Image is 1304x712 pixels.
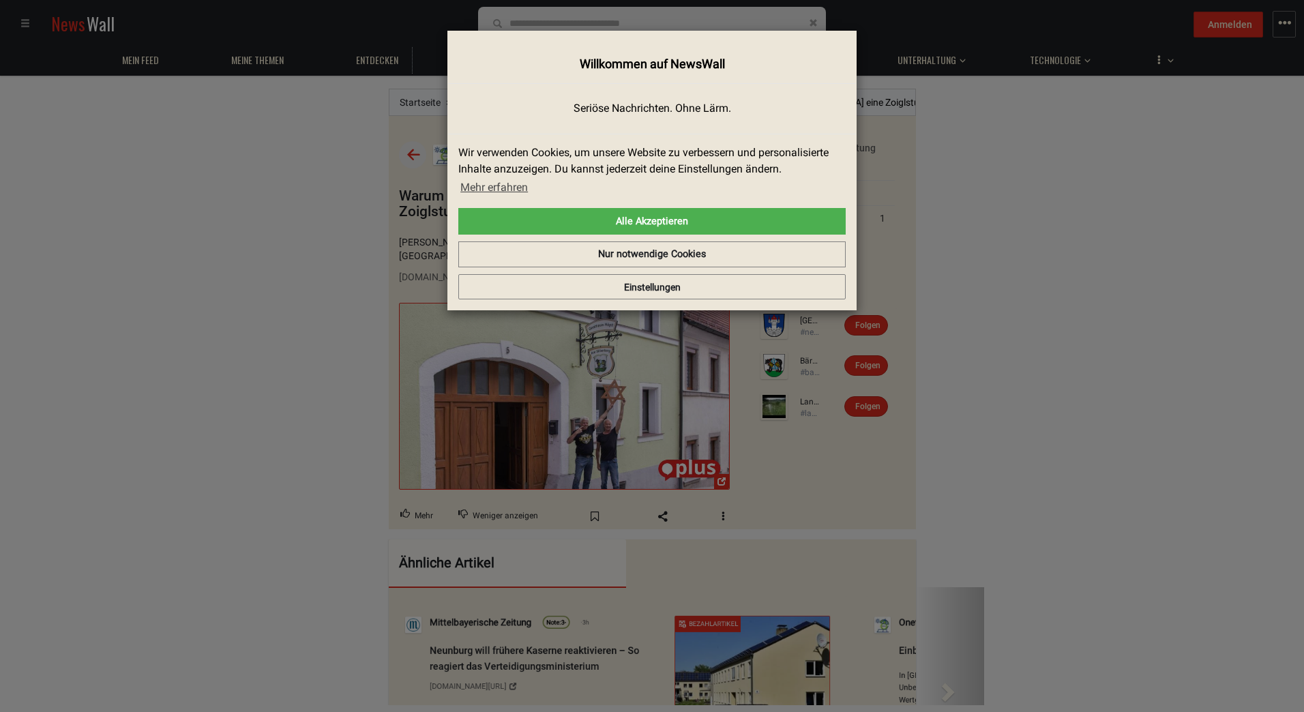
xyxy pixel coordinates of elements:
div: cookieconsent [458,145,846,267]
span: Wir verwenden Cookies, um unsere Website zu verbessern und personalisierte Inhalte anzuzeigen. Du... [458,145,835,198]
p: Seriöse Nachrichten. Ohne Lärm. [458,101,846,117]
h4: Willkommen auf NewsWall [458,55,846,73]
a: learn more about cookies [458,177,530,198]
a: deny cookies [458,241,846,267]
a: allow cookies [458,208,846,235]
button: Einstellungen [458,274,846,300]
